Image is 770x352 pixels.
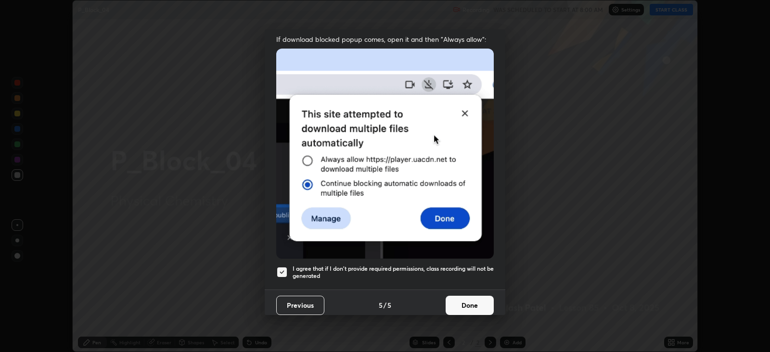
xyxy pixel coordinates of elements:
img: downloads-permission-blocked.gif [276,49,494,259]
h4: / [384,300,386,310]
h5: I agree that if I don't provide required permissions, class recording will not be generated [293,265,494,280]
button: Previous [276,296,324,315]
h4: 5 [387,300,391,310]
span: If download blocked popup comes, open it and then "Always allow": [276,35,494,44]
button: Done [446,296,494,315]
h4: 5 [379,300,383,310]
